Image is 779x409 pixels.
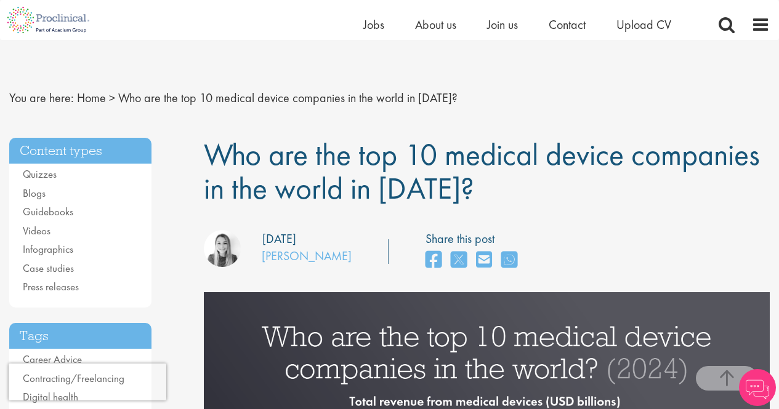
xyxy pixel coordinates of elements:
[23,242,73,256] a: Infographics
[9,323,151,349] h3: Tags
[415,17,456,33] a: About us
[9,363,166,400] iframe: reCAPTCHA
[487,17,518,33] a: Join us
[23,186,46,200] a: Blogs
[451,247,467,274] a: share on twitter
[23,224,50,237] a: Videos
[739,369,776,406] img: Chatbot
[23,205,73,218] a: Guidebooks
[204,230,241,267] img: Hannah Burke
[77,90,106,106] a: breadcrumb link
[262,230,296,248] div: [DATE]
[118,90,458,106] span: Who are the top 10 medical device companies in the world in [DATE]?
[426,247,442,274] a: share on facebook
[501,247,517,274] a: share on whats app
[23,280,79,293] a: Press releases
[262,248,352,264] a: [PERSON_NAME]
[616,17,671,33] a: Upload CV
[363,17,384,33] a: Jobs
[23,261,74,275] a: Case studies
[23,167,57,181] a: Quizzes
[23,352,82,366] a: Career Advice
[9,90,74,106] span: You are here:
[9,138,151,164] h3: Content types
[549,17,586,33] a: Contact
[204,135,760,208] span: Who are the top 10 medical device companies in the world in [DATE]?
[426,230,523,248] label: Share this post
[109,90,115,106] span: >
[476,247,492,274] a: share on email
